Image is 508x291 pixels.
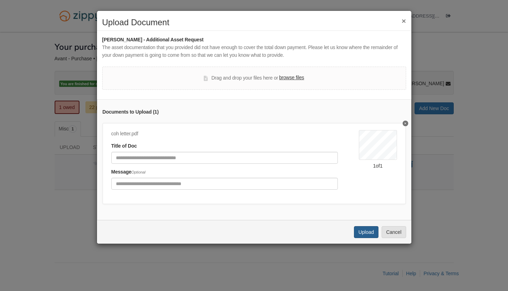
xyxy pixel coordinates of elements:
[103,108,406,116] div: Documents to Upload ( 1 )
[359,162,397,169] div: 1 of 1
[402,17,406,25] button: ×
[102,44,406,59] div: The asset documentation that you provided did not have enough to cover the total down payment. Pl...
[403,121,408,126] button: Delete undefined
[382,226,406,238] button: Cancel
[279,74,304,82] label: browse files
[111,152,338,164] input: Document Title
[204,74,304,82] div: Drag and drop your files here or
[102,36,406,44] div: [PERSON_NAME] - Additional Asset Request
[111,130,338,138] div: coh letter.pdf
[131,170,145,174] span: Optional
[102,18,406,27] h2: Upload Document
[354,226,378,238] button: Upload
[111,142,137,150] label: Title of Doc
[111,168,146,176] label: Message
[111,178,338,190] input: Include any comments on this document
